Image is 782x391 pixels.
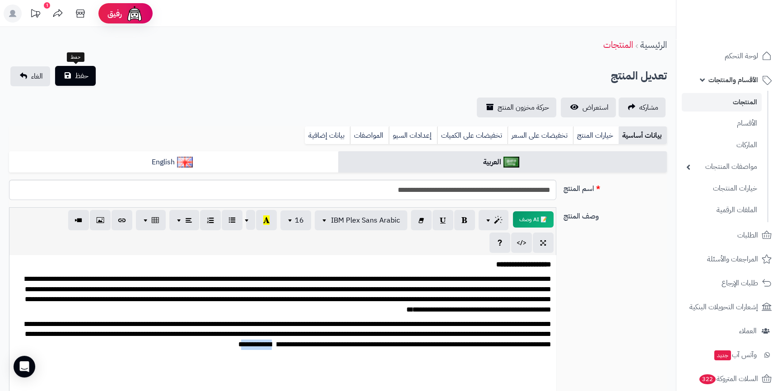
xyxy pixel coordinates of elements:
[503,157,519,168] img: العربية
[513,211,554,228] button: 📝 AI وصف
[24,5,47,25] a: تحديثات المنصة
[682,248,777,270] a: المراجعات والأسئلة
[75,70,88,81] span: حفظ
[682,368,777,390] a: السلات المتروكة322
[10,66,50,86] a: الغاء
[682,45,777,67] a: لوحة التحكم
[682,320,777,342] a: العملاء
[682,157,762,177] a: مواصفات المنتجات
[737,229,758,242] span: الطلبات
[389,126,437,144] a: إعدادات السيو
[698,374,717,385] span: 322
[477,98,556,117] a: حركة مخزون المنتج
[177,157,193,168] img: English
[682,272,777,294] a: طلبات الإرجاع
[619,126,667,144] a: بيانات أساسية
[331,215,400,226] span: IBM Plex Sans Arabic
[561,98,616,117] a: استعراض
[603,38,633,51] a: المنتجات
[280,210,311,230] button: 16
[619,98,666,117] a: مشاركه
[682,179,762,198] a: خيارات المنتجات
[9,151,338,173] a: English
[689,301,758,313] span: إشعارات التحويلات البنكية
[437,126,507,144] a: تخفيضات على الكميات
[682,93,762,112] a: المنتجات
[725,50,758,62] span: لوحة التحكم
[350,126,389,144] a: المواصفات
[31,71,43,82] span: الغاء
[126,5,144,23] img: ai-face.png
[721,277,758,289] span: طلبات الإرجاع
[682,344,777,366] a: وآتس آبجديد
[682,296,777,318] a: إشعارات التحويلات البنكية
[338,151,667,173] a: العربية
[507,126,573,144] a: تخفيضات على السعر
[713,349,757,361] span: وآتس آب
[739,325,757,337] span: العملاء
[682,135,762,155] a: الماركات
[708,74,758,86] span: الأقسام والمنتجات
[560,207,671,222] label: وصف المنتج
[14,356,35,377] div: Open Intercom Messenger
[682,200,762,220] a: الملفات الرقمية
[315,210,407,230] button: IBM Plex Sans Arabic
[721,7,773,26] img: logo-2.png
[55,66,96,86] button: حفظ
[640,38,667,51] a: الرئيسية
[573,126,619,144] a: خيارات المنتج
[498,102,549,113] span: حركة مخزون المنتج
[682,224,777,246] a: الطلبات
[639,102,658,113] span: مشاركه
[611,67,667,85] h2: تعديل المنتج
[682,114,762,133] a: الأقسام
[67,52,84,62] div: حفظ
[295,215,304,226] span: 16
[714,350,731,360] span: جديد
[698,372,758,385] span: السلات المتروكة
[707,253,758,265] span: المراجعات والأسئلة
[305,126,350,144] a: بيانات إضافية
[560,180,671,194] label: اسم المنتج
[44,2,50,9] div: 1
[107,8,122,19] span: رفيق
[582,102,609,113] span: استعراض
